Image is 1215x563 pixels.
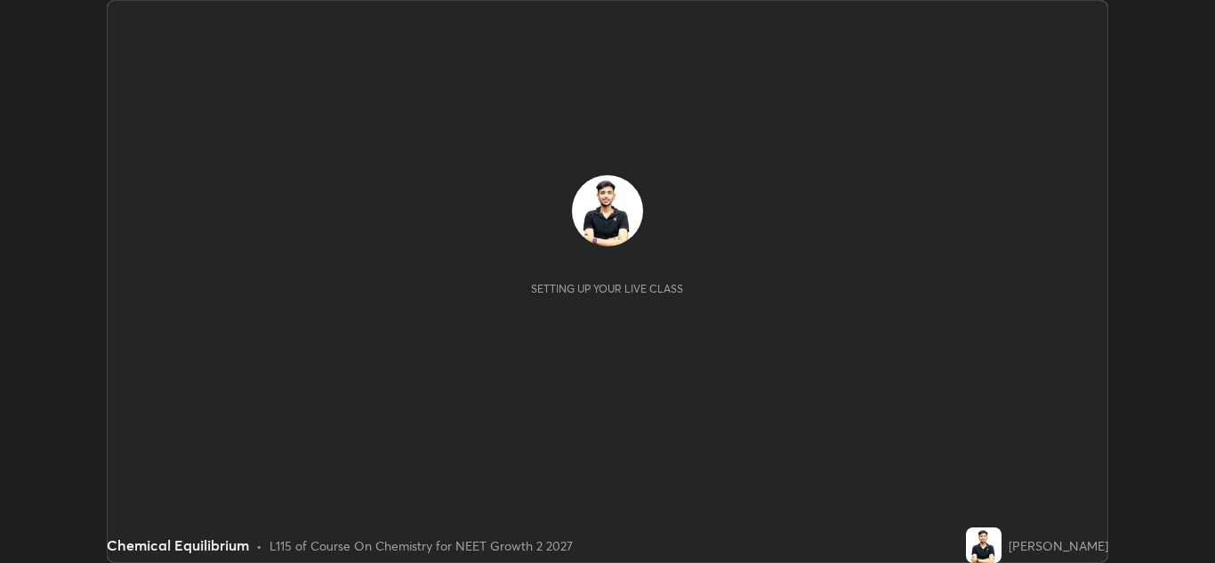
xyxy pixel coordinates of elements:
[270,536,573,555] div: L115 of Course On Chemistry for NEET Growth 2 2027
[1009,536,1108,555] div: [PERSON_NAME]
[966,527,1002,563] img: 9b75b615fa134b8192f11aff96f13d3b.jpg
[107,535,249,556] div: Chemical Equilibrium
[572,175,643,246] img: 9b75b615fa134b8192f11aff96f13d3b.jpg
[256,536,262,555] div: •
[531,282,683,295] div: Setting up your live class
